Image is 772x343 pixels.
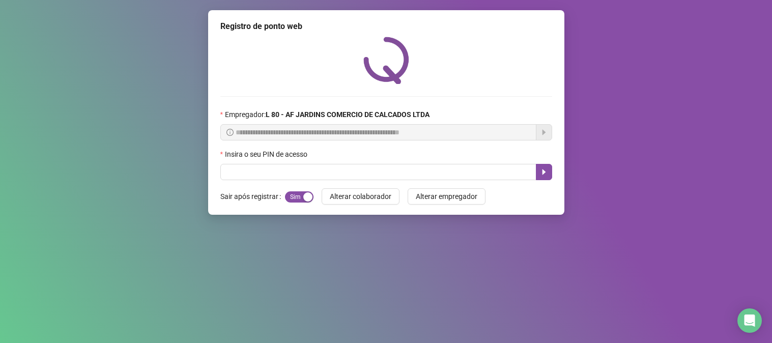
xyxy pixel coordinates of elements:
span: info-circle [226,129,234,136]
span: caret-right [540,168,548,176]
img: QRPoint [363,37,409,84]
button: Alterar empregador [408,188,485,205]
div: Open Intercom Messenger [737,308,762,333]
span: Alterar colaborador [330,191,391,202]
div: Registro de ponto web [220,20,552,33]
span: Empregador : [225,109,430,120]
strong: L 80 - AF JARDINS COMERCIO DE CALCADOS LTDA [266,110,430,119]
label: Sair após registrar [220,188,285,205]
label: Insira o seu PIN de acesso [220,149,314,160]
button: Alterar colaborador [322,188,399,205]
span: Alterar empregador [416,191,477,202]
